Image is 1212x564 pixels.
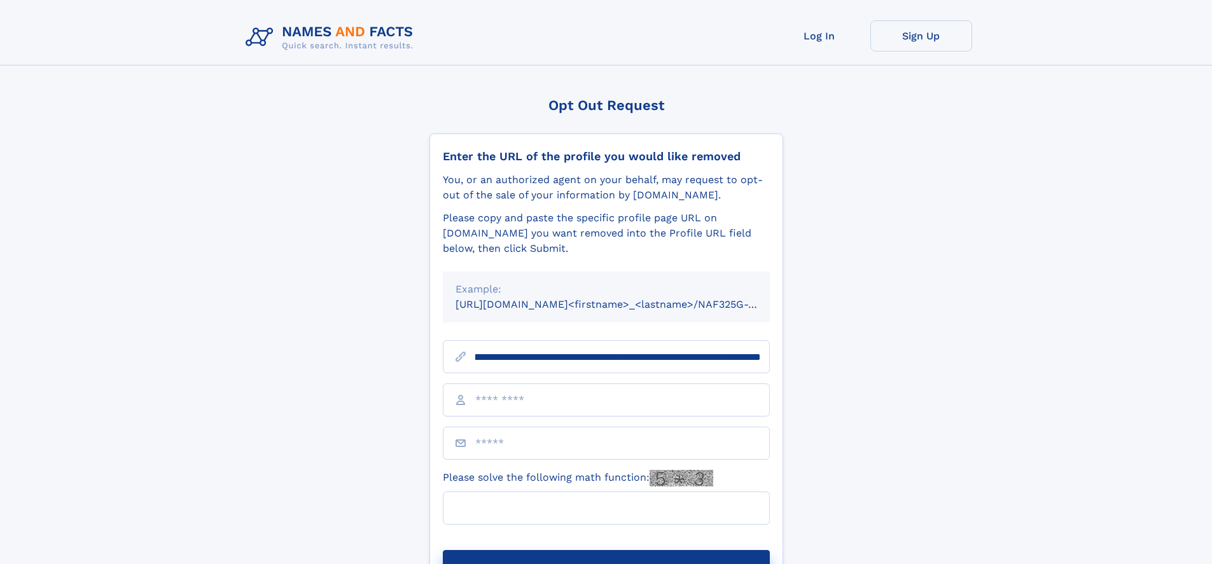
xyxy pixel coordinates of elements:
[443,149,770,163] div: Enter the URL of the profile you would like removed
[429,97,783,113] div: Opt Out Request
[240,20,424,55] img: Logo Names and Facts
[443,210,770,256] div: Please copy and paste the specific profile page URL on [DOMAIN_NAME] you want removed into the Pr...
[443,470,713,486] label: Please solve the following math function:
[443,172,770,203] div: You, or an authorized agent on your behalf, may request to opt-out of the sale of your informatio...
[769,20,870,52] a: Log In
[456,298,794,310] small: [URL][DOMAIN_NAME]<firstname>_<lastname>/NAF325G-xxxxxxxx
[456,282,757,297] div: Example:
[870,20,972,52] a: Sign Up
